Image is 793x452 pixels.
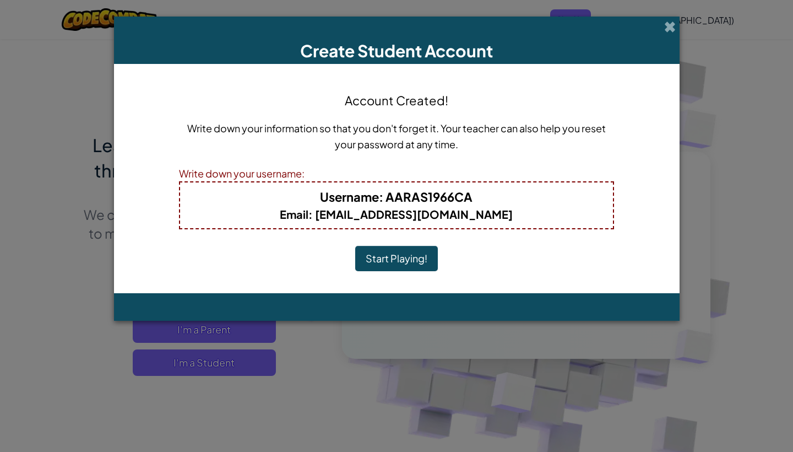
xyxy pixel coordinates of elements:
[280,207,308,221] span: Email
[280,207,513,221] b: : [EMAIL_ADDRESS][DOMAIN_NAME]
[345,92,448,109] h4: Account Created!
[355,246,438,271] button: Start Playing!
[179,165,614,181] div: Write down your username:
[300,40,493,61] span: Create Student Account
[179,120,614,152] p: Write down your information so that you don't forget it. Your teacher can also help you reset you...
[320,189,379,205] span: Username
[320,189,472,205] b: : AARAS1966CA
